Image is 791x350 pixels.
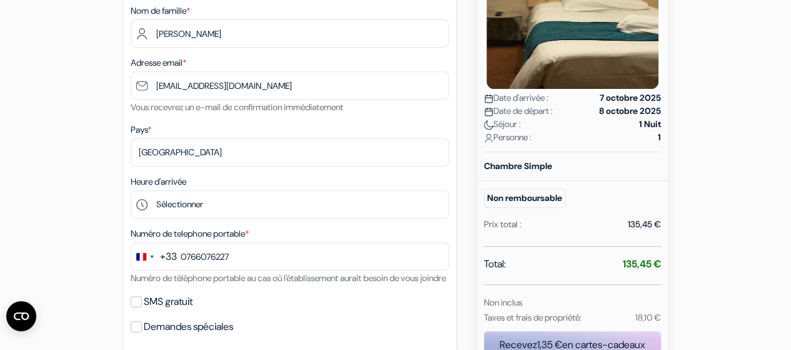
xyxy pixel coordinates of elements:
img: calendar.svg [484,107,493,116]
input: Entrer adresse e-mail [131,71,449,100]
small: Taxes et frais de propriété: [484,312,582,323]
img: user_icon.svg [484,133,493,143]
label: Numéro de telephone portable [131,227,249,240]
span: Total: [484,257,506,272]
label: Nom de famille [131,4,190,18]
button: Change country, selected France (+33) [131,243,177,270]
input: Entrer le nom de famille [131,19,449,48]
label: Demandes spéciales [144,318,233,336]
strong: 1 Nuit [639,118,661,131]
small: Vous recevrez un e-mail de confirmation immédiatement [131,101,343,113]
strong: 8 octobre 2025 [599,105,661,118]
span: Date de départ : [484,105,553,118]
small: 18,10 € [635,312,660,323]
label: SMS gratuit [144,293,193,311]
b: Chambre Simple [484,160,552,172]
span: Personne : [484,131,532,144]
input: 6 12 34 56 78 [131,242,449,270]
span: Séjour : [484,118,521,131]
label: Pays [131,123,151,136]
img: moon.svg [484,120,493,130]
small: Non remboursable [484,188,565,208]
small: Non inclus [484,297,522,308]
button: Ouvrir le widget CMP [6,301,36,331]
strong: 135,45 € [623,257,661,270]
label: Heure d'arrivée [131,175,186,188]
span: Date d'arrivée : [484,91,548,105]
div: Prix total : [484,218,521,231]
div: 135,45 € [628,218,661,231]
label: Adresse email [131,56,186,69]
small: Numéro de téléphone portable au cas où l'établissement aurait besoin de vous joindre [131,272,446,284]
img: calendar.svg [484,94,493,103]
strong: 1 [658,131,661,144]
strong: 7 octobre 2025 [600,91,661,105]
div: +33 [160,249,177,264]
